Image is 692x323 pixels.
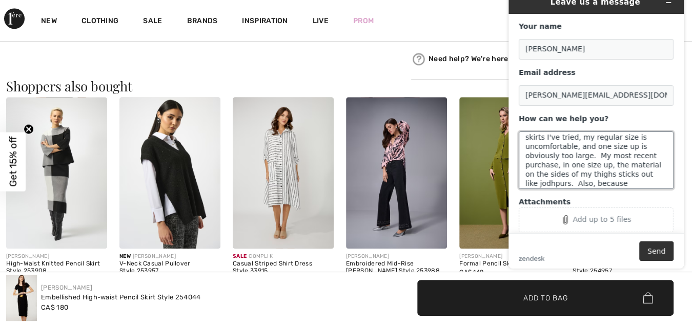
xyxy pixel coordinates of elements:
[459,253,560,260] div: [PERSON_NAME]
[143,16,162,27] a: Sale
[242,16,288,27] span: Inspiration
[6,260,107,275] div: High-Waist Knitted Pencil Skirt Style 253908
[119,97,220,249] img: V-Neck Casual Pullover Style 253957
[459,269,483,276] span: CA$ 149
[187,16,218,27] a: Brands
[23,7,44,16] span: Help
[119,253,131,259] span: New
[6,253,107,260] div: [PERSON_NAME]
[233,253,247,259] span: Sale
[233,260,334,275] div: Casual Striped Shirt Dress Style 33915
[41,303,68,311] span: CA$ 180
[523,292,567,303] span: Add to Bag
[41,292,200,302] div: Embellished High-waist Pencil Skirt Style 254044
[233,97,334,249] img: Casual Striped Shirt Dress Style 33915
[233,253,334,260] div: COMPLI K
[353,15,374,26] a: Prom
[119,260,220,275] div: V-Neck Casual Pullover Style 253957
[643,292,653,303] img: Bag.svg
[4,8,25,29] img: 1ère Avenue
[411,51,667,67] div: Need help? We're here for you!
[459,260,560,268] div: Formal Pencil Skirt Style 253262
[346,253,447,260] div: [PERSON_NAME]
[6,275,37,321] img: Embellished High-Waist Pencil Skirt Style 254044
[346,97,447,249] img: Embroidered Mid-Rise Jean Style 253988
[6,80,686,93] h3: Shoppers also bought
[346,260,447,275] div: Embroidered Mid-Rise [PERSON_NAME] Style 253988
[6,97,107,249] img: High-Waist Knitted Pencil Skirt Style 253908
[313,15,329,26] a: Live
[119,253,220,260] div: [PERSON_NAME]
[459,97,560,249] img: Formal Pencil Skirt Style 253262
[417,280,674,316] button: Add to Bag
[82,16,118,27] a: Clothing
[41,284,92,291] a: [PERSON_NAME]
[41,16,57,27] a: New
